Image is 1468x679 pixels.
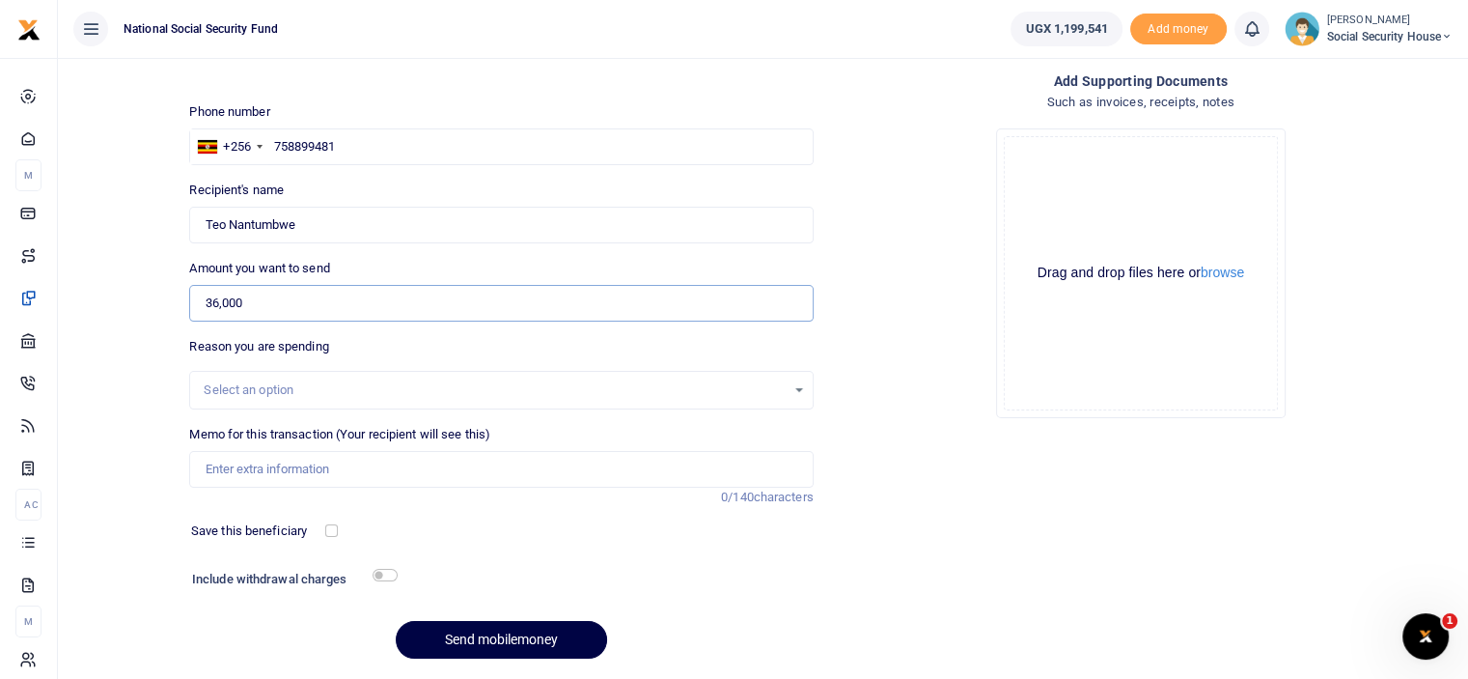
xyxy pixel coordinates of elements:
div: +256 [223,137,250,156]
button: browse [1201,266,1244,279]
li: M [15,159,42,191]
label: Phone number [189,102,269,122]
li: M [15,606,42,637]
span: 0/140 [721,490,754,504]
span: National Social Security Fund [116,20,286,38]
div: Select an option [204,381,785,400]
a: UGX 1,199,541 [1011,12,1122,46]
input: UGX [189,285,813,322]
label: Save this beneficiary [191,522,307,541]
input: Enter phone number [189,128,813,165]
input: Loading name... [189,207,813,243]
small: [PERSON_NAME] [1327,13,1453,29]
button: Send mobilemoney [396,621,607,659]
a: logo-small logo-large logo-large [17,21,41,36]
a: Add money [1130,20,1227,35]
li: Toup your wallet [1130,14,1227,45]
h4: Add supporting Documents [829,71,1453,92]
h4: Such as invoices, receipts, notes [829,92,1453,113]
label: Reason you are spending [189,337,328,356]
label: Memo for this transaction (Your recipient will see this) [189,425,490,444]
div: Uganda: +256 [190,129,267,164]
img: logo-small [17,18,41,42]
img: profile-user [1285,12,1319,46]
li: Wallet ballance [1003,12,1129,46]
a: profile-user [PERSON_NAME] Social Security House [1285,12,1453,46]
label: Recipient's name [189,181,284,200]
span: UGX 1,199,541 [1025,19,1107,39]
span: 1 [1442,613,1457,629]
span: Social Security House [1327,28,1453,45]
li: Ac [15,489,42,521]
label: Amount you want to send [189,259,329,278]
span: Add money [1130,14,1227,45]
input: Enter extra information [189,451,813,488]
h6: Include withdrawal charges [192,572,389,587]
iframe: Intercom live chat [1402,613,1449,660]
span: characters [754,490,814,504]
div: Drag and drop files here or [1005,264,1277,282]
div: File Uploader [996,128,1286,418]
